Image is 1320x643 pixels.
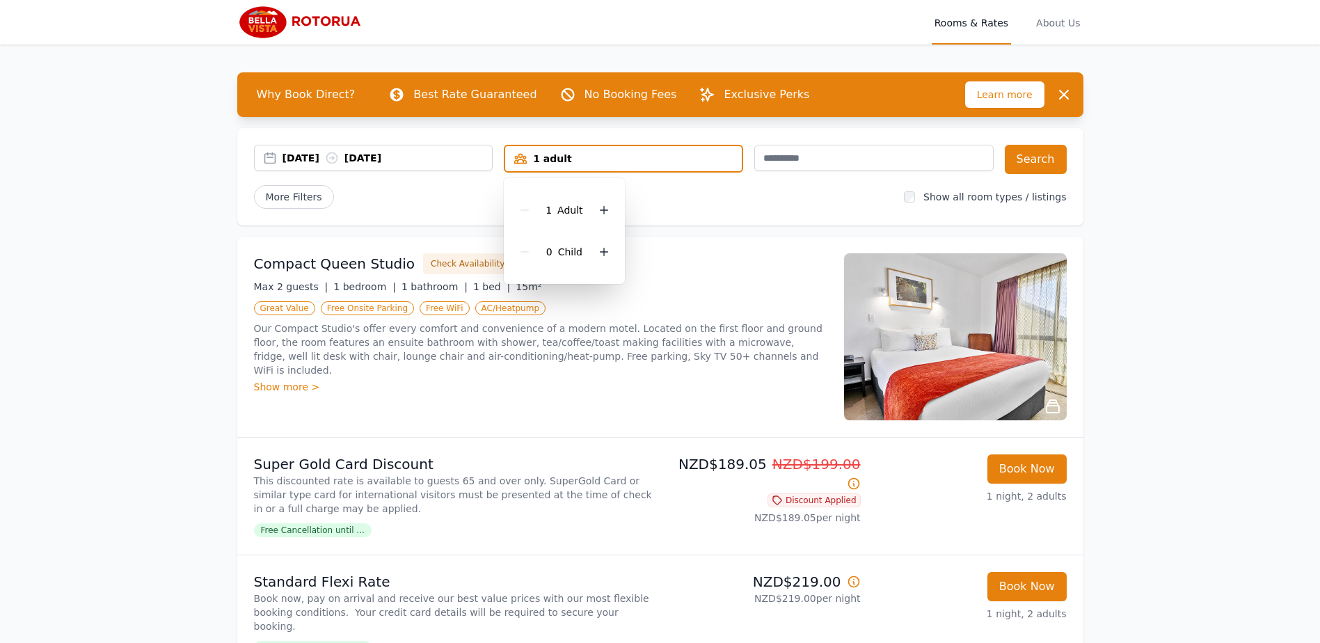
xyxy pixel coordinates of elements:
p: Exclusive Perks [724,86,809,103]
span: NZD$199.00 [772,456,861,473]
p: Super Gold Card Discount [254,454,655,474]
button: Check Availability [423,253,512,274]
button: Book Now [987,454,1067,484]
span: 1 [546,205,552,216]
p: 1 night, 2 adults [872,607,1067,621]
p: NZD$189.05 per night [666,511,861,525]
span: Discount Applied [768,493,861,507]
button: Search [1005,145,1067,174]
span: AC/Heatpump [475,301,546,315]
p: Book now, pay on arrival and receive our best value prices with our most flexible booking conditi... [254,592,655,633]
span: 1 bed | [473,281,510,292]
p: NZD$219.00 [666,572,861,592]
div: Show more > [254,380,827,394]
span: Adult [557,205,582,216]
span: Child [558,246,582,257]
span: 1 bedroom | [333,281,396,292]
label: Show all room types / listings [923,191,1066,203]
p: This discounted rate is available to guests 65 and over only. SuperGold Card or similar type card... [254,474,655,516]
p: 1 night, 2 adults [872,489,1067,503]
span: 15m² [516,281,541,292]
span: More Filters [254,185,334,209]
img: Bella Vista Rotorua [237,6,372,39]
p: Our Compact Studio's offer every comfort and convenience of a modern motel. Located on the first ... [254,321,827,377]
div: 1 adult [505,152,742,166]
p: Standard Flexi Rate [254,572,655,592]
p: NZD$189.05 [666,454,861,493]
span: Max 2 guests | [254,281,328,292]
span: Learn more [965,81,1044,108]
span: Why Book Direct? [246,81,367,109]
p: No Booking Fees [585,86,677,103]
h3: Compact Queen Studio [254,254,415,273]
span: 1 bathroom | [401,281,468,292]
span: Free Onsite Parking [321,301,414,315]
button: Book Now [987,572,1067,601]
span: Great Value [254,301,315,315]
div: [DATE] [DATE] [283,151,493,165]
p: Best Rate Guaranteed [413,86,536,103]
span: Free Cancellation until ... [254,523,372,537]
p: NZD$219.00 per night [666,592,861,605]
span: 0 [546,246,552,257]
span: Free WiFi [420,301,470,315]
